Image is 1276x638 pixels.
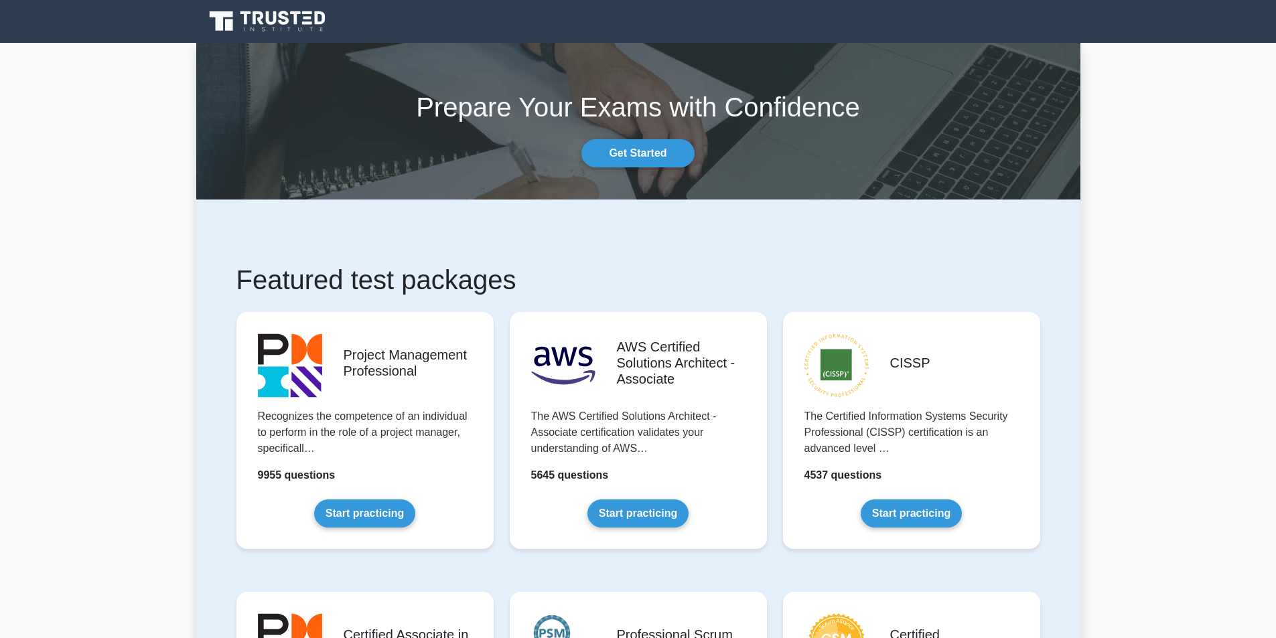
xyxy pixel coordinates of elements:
h1: Prepare Your Exams with Confidence [196,91,1080,123]
a: Start practicing [587,499,689,528]
h1: Featured test packages [236,264,1040,296]
a: Get Started [581,139,694,167]
a: Start practicing [314,499,415,528]
a: Start practicing [861,499,962,528]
